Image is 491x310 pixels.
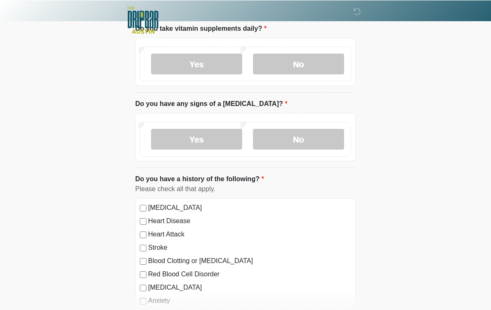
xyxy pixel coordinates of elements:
[140,284,146,291] input: [MEDICAL_DATA]
[135,174,264,184] label: Do you have a history of the following?
[135,184,356,194] div: Please check all that apply.
[148,216,351,226] label: Heart Disease
[127,6,159,33] img: The DRIPBaR - Austin The Domain Logo
[151,53,242,74] label: Yes
[148,295,351,305] label: Anxiety
[140,204,146,211] input: [MEDICAL_DATA]
[148,242,351,252] label: Stroke
[140,298,146,304] input: Anxiety
[140,218,146,224] input: Heart Disease
[253,128,344,149] label: No
[148,256,351,266] label: Blood Clotting or [MEDICAL_DATA]
[148,229,351,239] label: Heart Attack
[140,231,146,238] input: Heart Attack
[140,244,146,251] input: Stroke
[148,282,351,292] label: [MEDICAL_DATA]
[135,98,288,108] label: Do you have any signs of a [MEDICAL_DATA]?
[140,271,146,278] input: Red Blood Cell Disorder
[253,53,344,74] label: No
[140,258,146,264] input: Blood Clotting or [MEDICAL_DATA]
[148,202,351,212] label: [MEDICAL_DATA]
[148,269,351,279] label: Red Blood Cell Disorder
[151,128,242,149] label: Yes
